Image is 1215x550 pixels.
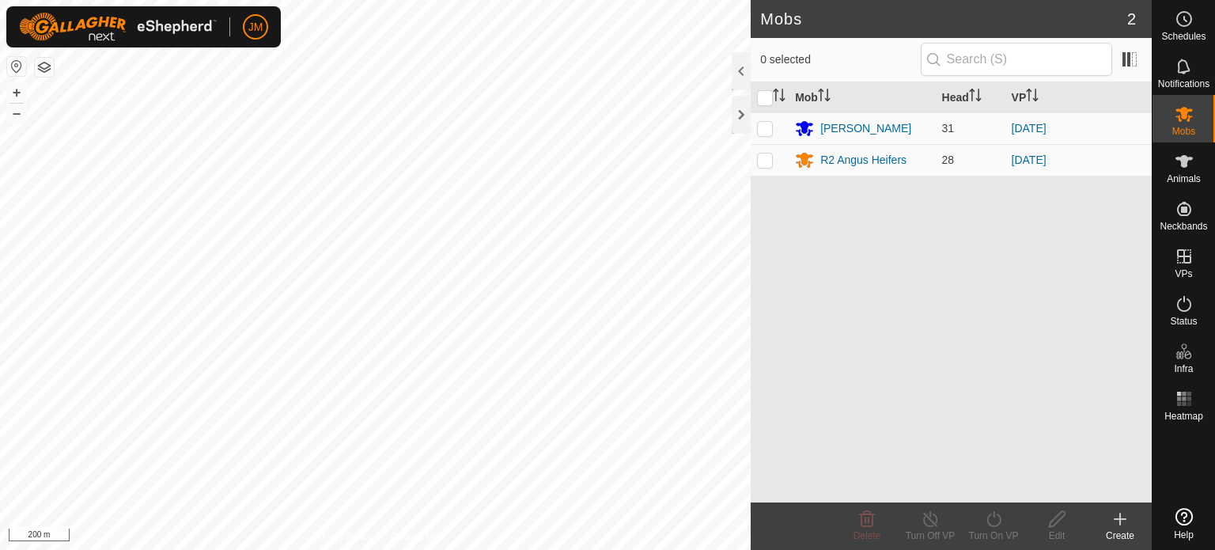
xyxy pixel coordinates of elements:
span: Heatmap [1164,412,1203,421]
span: VPs [1175,269,1192,279]
a: [DATE] [1012,122,1047,135]
span: 31 [942,122,955,135]
span: Delete [854,530,881,541]
span: Animals [1167,174,1201,184]
p-sorticon: Activate to sort [969,91,982,104]
span: Status [1170,317,1197,326]
button: Reset Map [7,57,26,76]
span: 2 [1127,7,1136,31]
th: Mob [789,82,935,113]
button: Map Layers [35,58,54,77]
div: R2 Angus Heifers [820,152,907,169]
div: Edit [1025,529,1088,543]
span: JM [248,19,263,36]
div: [PERSON_NAME] [820,120,911,137]
span: 0 selected [760,51,920,68]
button: – [7,104,26,123]
div: Create [1088,529,1152,543]
button: + [7,83,26,102]
span: Neckbands [1160,222,1207,231]
span: 28 [942,154,955,166]
span: Mobs [1172,127,1195,136]
span: Schedules [1161,32,1206,41]
p-sorticon: Activate to sort [818,91,831,104]
a: Contact Us [391,529,437,544]
a: Privacy Policy [313,529,373,544]
p-sorticon: Activate to sort [1026,91,1039,104]
span: Infra [1174,364,1193,374]
span: Notifications [1158,79,1209,89]
th: VP [1005,82,1152,113]
a: [DATE] [1012,154,1047,166]
img: Gallagher Logo [19,13,217,41]
span: Help [1174,530,1194,540]
h2: Mobs [760,9,1127,28]
th: Head [936,82,1005,113]
a: Help [1153,502,1215,546]
div: Turn On VP [962,529,1025,543]
p-sorticon: Activate to sort [773,91,785,104]
div: Turn Off VP [899,529,962,543]
input: Search (S) [921,43,1112,76]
